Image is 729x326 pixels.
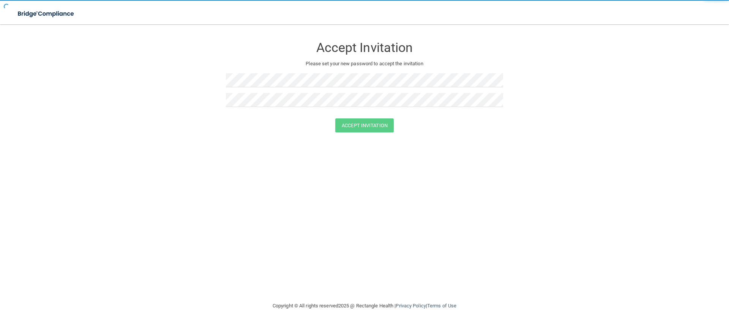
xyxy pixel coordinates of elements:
button: Accept Invitation [335,118,394,132]
h3: Accept Invitation [226,41,503,55]
img: bridge_compliance_login_screen.278c3ca4.svg [11,6,81,22]
a: Terms of Use [427,303,456,309]
a: Privacy Policy [396,303,426,309]
p: Please set your new password to accept the invitation [232,59,497,68]
div: Copyright © All rights reserved 2025 @ Rectangle Health | | [226,294,503,318]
